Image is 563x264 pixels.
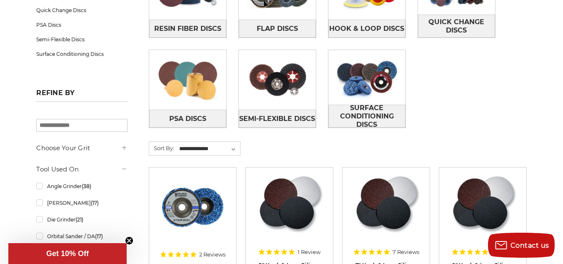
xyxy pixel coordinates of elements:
span: 2 Reviews [199,252,225,257]
a: Surface Conditioning Discs [328,105,405,128]
a: Flap Discs [239,20,316,38]
a: Silicon Carbide 8" Hook & Loop Edger Discs [252,173,327,249]
div: Get 10% OffClose teaser [8,243,127,264]
span: (38) [82,183,91,189]
button: Contact us [488,233,555,258]
span: Resin Fiber Discs [154,22,221,36]
a: PSA Discs [36,18,127,32]
a: Quick Change Discs [36,3,127,18]
span: Semi-Flexible Discs [239,112,315,126]
span: Get 10% Off [46,249,89,258]
img: PSA Discs [149,53,226,107]
span: (17) [95,233,103,239]
span: 1 Review [298,249,320,255]
button: Close teaser [125,236,133,245]
a: Surface Conditioning Discs [36,47,127,61]
span: PSA Discs [169,112,206,126]
a: Silicon Carbide 6" Hook & Loop Edger Discs [445,173,520,249]
h5: Refine by [36,89,127,102]
a: [PERSON_NAME] [36,196,127,210]
span: (17) [91,200,99,206]
img: Silicon Carbide 6" Hook & Loop Edger Discs [449,173,516,240]
a: Angle Grinder [36,179,127,194]
span: (21) [75,216,83,223]
select: Sort By: [178,143,240,155]
img: Surface Conditioning Discs [328,50,405,105]
label: Sort By: [149,142,174,154]
a: Quick Change Discs [418,15,495,38]
span: Contact us [510,241,549,249]
a: Semi-Flexible Discs [239,110,316,128]
a: Orbital Sander / DA [36,229,127,244]
a: Semi-Flexible Discs [36,32,127,47]
span: Surface Conditioning Discs [329,101,405,132]
h5: Tool Used On [36,164,127,174]
a: Hook & Loop Discs [328,20,405,38]
a: Silicon Carbide 7" Hook & Loop Edger Discs [348,173,424,249]
h5: Choose Your Grit [36,143,127,153]
span: Flap Discs [257,22,298,36]
span: Hook & Loop Discs [329,22,404,36]
a: 4" x 5/8" easy strip and clean discs [155,173,230,249]
img: 4" x 5/8" easy strip and clean discs [159,173,226,240]
span: 7 Reviews [393,249,419,255]
a: Die Grinder [36,212,127,227]
img: Silicon Carbide 8" Hook & Loop Edger Discs [255,173,323,240]
a: PSA Discs [149,110,226,128]
img: Silicon Carbide 7" Hook & Loop Edger Discs [352,173,420,240]
a: Resin Fiber Discs [149,20,226,38]
img: Semi-Flexible Discs [239,53,316,107]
